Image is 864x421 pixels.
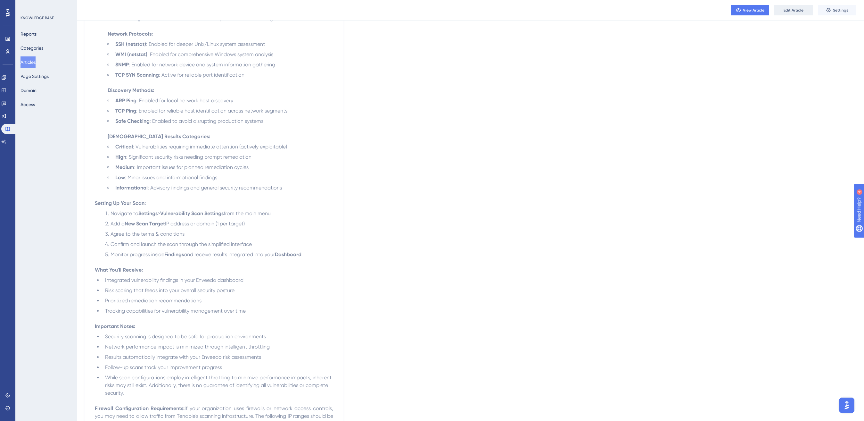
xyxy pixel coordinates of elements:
span: from the main menu [224,210,271,216]
button: Page Settings [21,71,49,82]
strong: Discovery Methods: [108,87,154,93]
span: : Minor issues and informational findings [125,174,217,181]
button: View Article [731,5,769,15]
strong: Network Protocols: [108,31,153,37]
span: Navigate to [111,210,138,216]
button: Access [21,99,35,110]
span: and receive results integrated into your [184,251,275,257]
strong: Important Notes: [95,323,135,329]
strong: New Scan Target [125,221,165,227]
div: 4 [45,3,46,8]
strong: Informational [115,185,148,191]
strong: SNMP [115,62,129,68]
span: IP address or domain (1 per target) [165,221,245,227]
span: Risk scoring that feeds into your overall security posture [105,287,235,293]
strong: Findings [164,251,184,257]
button: Edit Article [774,5,813,15]
span: : Enabled to avoid disrupting production systems [150,118,263,124]
strong: High [115,154,126,160]
strong: Settings [138,210,158,216]
strong: Critical [115,144,133,150]
span: : Active for reliable port identification [159,72,244,78]
span: > [158,210,160,216]
span: : Advisory findings and general security recommendations [148,185,282,191]
span: While scan configurations employ intelligent throttling to minimize performance impacts, inherent... [105,375,333,396]
span: Tracking capabilities for vulnerability management over time [105,308,246,314]
strong: Vulnerability Scan Settings [160,210,224,216]
span: Results automatically integrate with your Enveedo risk assessments [105,354,261,360]
strong: SSH (netstat) [115,41,146,47]
strong: Low [115,174,125,181]
span: Follow-up scans track your improvement progress [105,364,222,370]
strong: Safe Checking [115,118,150,124]
span: Edit Article [784,8,803,13]
span: Security scanning is designed to be safe for production environments [105,333,266,340]
span: View Article [743,8,764,13]
span: : Enabled for local network host discovery [136,97,233,104]
strong: WMI (netstat) [115,51,147,57]
div: KNOWLEDGE BASE [21,15,54,21]
span: : Significant security risks needing prompt remediation [126,154,251,160]
span: Settings [833,8,848,13]
strong: Dashboard [275,251,301,257]
span: : Enabled for comprehensive Windows system analysis [147,51,273,57]
span: : Enabled for network device and system information gathering [129,62,275,68]
button: Settings [818,5,856,15]
span: : Enabled for reliable host identification across network segments [136,108,287,114]
span: : Enabled for deeper Unix/Linux system assessment [146,41,265,47]
strong: TCP Ping [115,108,136,114]
span: Network performance impact is minimized through intelligent throttling [105,344,270,350]
strong: [DEMOGRAPHIC_DATA] Results Categories: [108,133,210,139]
strong: TCP SYN Scanning [115,72,159,78]
strong: Firewall Configuration Requirements: [95,405,185,411]
span: Monitor progress inside [111,251,164,257]
span: : Important issues for planned remediation cycles [134,164,249,170]
button: Reports [21,28,37,40]
span: Integrated vulnerability findings in your Enveedo dashboard [105,277,243,283]
button: Categories [21,42,43,54]
span: Agree to the terms & conditions [111,231,185,237]
iframe: UserGuiding AI Assistant Launcher [837,396,856,415]
span: Need Help? [15,2,40,9]
strong: Medium [115,164,134,170]
span: Confirm and launch the scan through the simplified interface [111,241,252,247]
span: Add a [111,221,125,227]
strong: What You'll Receive: [95,267,143,273]
strong: Setting Up Your Scan: [95,200,146,206]
button: Domain [21,85,37,96]
span: : Vulnerabilities requiring immediate attention (actively exploitable) [133,144,287,150]
button: Articles [21,56,36,68]
strong: ARP Ping [115,97,136,104]
span: Prioritized remediation recommendations [105,298,202,304]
